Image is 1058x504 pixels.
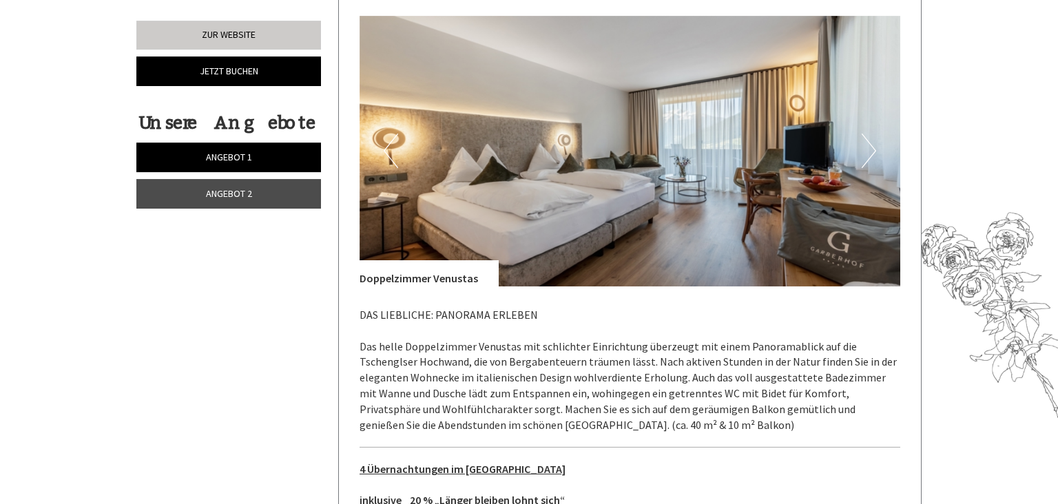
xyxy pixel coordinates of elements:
u: 4 Übernachtungen im [GEOGRAPHIC_DATA] [360,462,566,476]
span: Angebot 1 [206,151,252,163]
img: image [360,16,901,286]
span: Angebot 2 [206,187,252,200]
p: DAS LIEBLICHE: PANORAMA ERLEBEN Das helle Doppelzimmer Venustas mit schlichter Einrichtung überze... [360,307,901,433]
div: Unsere Angebote [136,110,317,136]
a: Zur Website [136,21,321,50]
button: Previous [384,134,398,168]
a: Jetzt buchen [136,56,321,86]
button: Next [862,134,876,168]
div: Doppelzimmer Venustas [360,260,499,286]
